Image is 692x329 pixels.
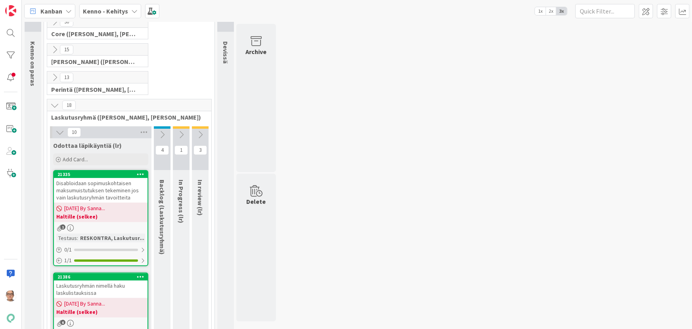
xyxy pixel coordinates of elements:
div: 21335 [54,171,148,178]
span: In review (lr) [196,180,204,216]
span: [DATE] By Sanna... [64,204,105,213]
span: : [77,234,78,242]
div: RESKONTRA, Laskutusr... [78,234,146,242]
span: Odottaa läpikäyntiä (lr) [53,141,122,149]
b: Haltille (selkee) [56,308,145,316]
span: 3x [556,7,567,15]
span: 15 [60,45,73,54]
span: Core (Pasi, Jussi, JaakkoHä, Jyri, Leo, MikkoK, Väinö, MattiH) [51,30,138,38]
div: Archive [246,47,267,56]
span: [DATE] By Sanna... [64,300,105,308]
span: Add Card... [63,156,88,163]
span: 1x [535,7,546,15]
span: Devissä [222,41,230,64]
span: Laskutusryhmä (Antti, Keijo) [51,113,201,121]
span: 18 [62,101,76,110]
img: PK [5,290,16,302]
a: 21335Disabloidaan sopimuskohtaisen maksumuistutuksen tekeminen jos vain laskutusryhmän tavoitteit... [53,170,148,266]
span: 2x [546,7,556,15]
div: 21386 [54,273,148,281]
span: Kenno on paras [29,41,37,86]
span: Perintä (Jaakko, PetriH, MikkoV, Pasi) [51,85,138,93]
div: 21386Laskutusryhmän nimellä haku laskulistauksissa [54,273,148,298]
b: Haltille (selkee) [56,213,145,221]
div: 21335Disabloidaan sopimuskohtaisen maksumuistutuksen tekeminen jos vain laskutusryhmän tavoitteita [54,171,148,203]
b: Kenno - Kehitys [83,7,128,15]
div: Disabloidaan sopimuskohtaisen maksumuistutuksen tekeminen jos vain laskutusryhmän tavoitteita [54,178,148,203]
span: Backlog (Laskutusryhmä) [158,180,166,255]
span: 1 [174,145,188,155]
div: 21335 [58,172,148,177]
div: Laskutusryhmän nimellä haku laskulistauksissa [54,281,148,298]
div: 1/1 [54,255,148,265]
span: 0 / 1 [64,246,72,254]
img: Visit kanbanzone.com [5,5,16,16]
span: 3 [194,145,207,155]
span: 13 [60,73,73,82]
span: 6 [60,320,65,325]
span: 10 [67,128,81,137]
span: 1 [60,224,65,230]
div: 21386 [58,274,148,280]
span: In Progress (lr) [177,180,185,223]
span: Kanban [40,6,62,16]
img: avatar [5,313,16,324]
span: 1 / 1 [64,256,72,265]
div: Testaus [56,234,77,242]
div: Delete [247,197,266,206]
span: 4 [155,145,169,155]
span: Halti (Sebastian, VilleH, Riikka, Antti, MikkoV, PetriH, PetriM) [51,58,138,66]
input: Quick Filter... [575,4,635,18]
div: 0/1 [54,245,148,255]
